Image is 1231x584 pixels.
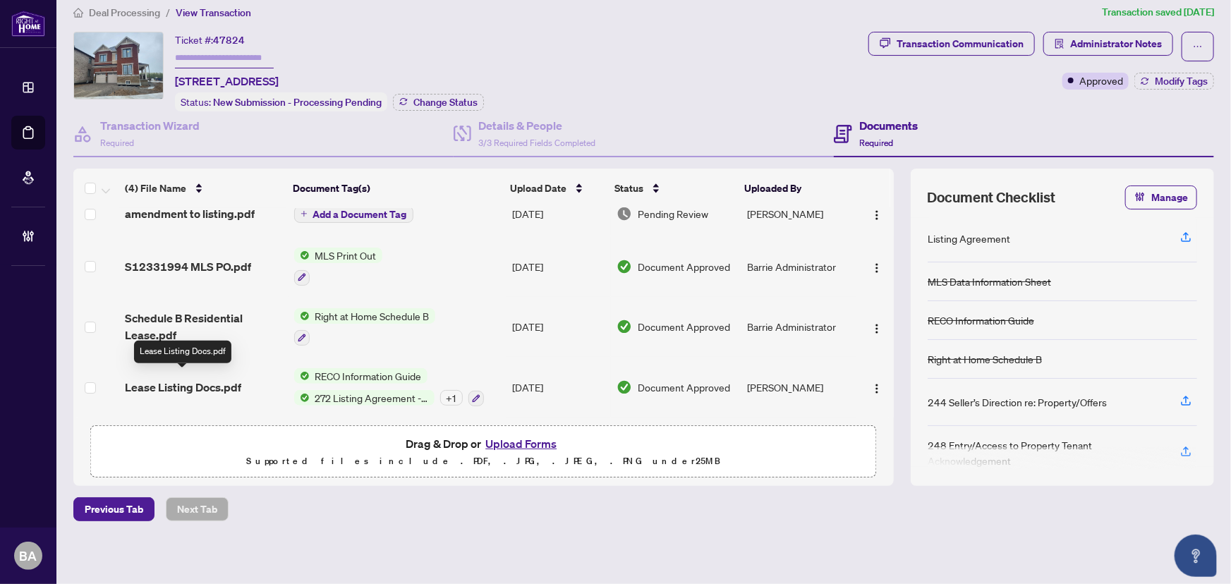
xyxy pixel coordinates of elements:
button: Transaction Communication [868,32,1035,56]
button: Open asap [1175,535,1217,577]
img: Logo [871,323,883,334]
span: Upload Date [510,181,566,196]
img: Logo [871,209,883,221]
div: Right at Home Schedule B [928,351,1042,367]
button: Modify Tags [1134,73,1214,90]
button: Logo [866,315,888,338]
span: Administrator Notes [1070,32,1162,55]
span: Schedule B Residential Lease.pdf [125,310,282,343]
span: Document Approved [638,319,730,334]
span: 3/3 Required Fields Completed [478,138,595,148]
span: New Submission - Processing Pending [213,96,382,109]
span: Required [859,138,893,148]
img: Document Status [617,206,632,221]
span: Change Status [413,97,478,107]
button: Logo [866,255,888,278]
p: Supported files include .PDF, .JPG, .JPEG, .PNG under 25 MB [99,453,868,470]
span: plus [301,210,308,217]
button: Status IconRight at Home Schedule B [294,308,435,346]
td: Barrie Administrator [741,297,856,358]
td: [PERSON_NAME] [741,191,856,236]
span: Document Approved [638,259,730,274]
td: [DATE] [507,297,611,358]
img: Document Status [617,319,632,334]
img: logo [11,11,45,37]
div: RECO Information Guide [928,312,1034,328]
button: Add a Document Tag [294,205,413,223]
span: ellipsis [1193,42,1203,51]
button: Upload Forms [481,434,561,453]
button: Status IconRECO Information GuideStatus Icon272 Listing Agreement - Landlord Designated Represent... [294,368,484,406]
td: [DATE] [507,357,611,418]
h4: Documents [859,117,918,134]
div: Ticket #: [175,32,245,48]
span: Manage [1151,186,1188,209]
h4: Details & People [478,117,595,134]
span: home [73,8,83,18]
img: Status Icon [294,390,310,406]
button: Administrator Notes [1043,32,1173,56]
th: Status [609,169,739,208]
img: Status Icon [294,308,310,324]
li: / [166,4,170,20]
div: MLS Data Information Sheet [928,274,1051,289]
button: Change Status [393,94,484,111]
img: Logo [871,262,883,274]
th: Uploaded By [739,169,854,208]
div: Lease Listing Docs.pdf [134,341,231,363]
img: Status Icon [294,368,310,384]
span: Drag & Drop orUpload FormsSupported files include .PDF, .JPG, .JPEG, .PNG under25MB [91,426,876,478]
span: Right at Home Schedule B [310,308,435,324]
span: Required [100,138,134,148]
td: [DATE] [507,236,611,297]
div: Transaction Communication [897,32,1024,55]
article: Transaction saved [DATE] [1102,4,1214,20]
img: Logo [871,383,883,394]
span: BA [20,546,37,566]
span: Deal Processing [89,6,160,19]
div: + 1 [440,390,463,406]
span: MLS Print Out [310,248,382,263]
span: RECO Information Guide [310,368,427,384]
span: Drag & Drop or [406,434,561,453]
td: Barrie Administrator [741,236,856,297]
button: Logo [866,376,888,399]
img: Document Status [617,259,632,274]
div: 244 Seller’s Direction re: Property/Offers [928,394,1107,410]
span: Status [614,181,643,196]
span: 272 Listing Agreement - Landlord Designated Representation Agreement Authority to Offer for Lease [310,390,435,406]
span: Lease Listing Docs.pdf [125,379,241,396]
span: (4) File Name [125,181,186,196]
span: Add a Document Tag [313,209,407,219]
div: 248 Entry/Access to Property Tenant Acknowledgement [928,437,1163,468]
span: View Transaction [176,6,251,19]
th: Document Tag(s) [287,169,504,208]
th: (4) File Name [119,169,287,208]
div: Status: [175,92,387,111]
button: Logo [866,202,888,225]
th: Upload Date [504,169,608,208]
span: Approved [1079,73,1123,88]
h4: Transaction Wizard [100,117,200,134]
span: [STREET_ADDRESS] [175,73,279,90]
span: S12331994 MLS PO.pdf [125,258,251,275]
span: Document Checklist [928,188,1056,207]
button: Previous Tab [73,497,154,521]
img: Status Icon [294,248,310,263]
img: Document Status [617,379,632,395]
button: Status IconMLS Print Out [294,248,382,286]
span: Modify Tags [1155,76,1208,86]
td: [PERSON_NAME] [741,357,856,418]
span: Previous Tab [85,498,143,521]
img: IMG-S12331994_1.jpg [74,32,163,99]
span: amendment to listing.pdf [125,205,255,222]
span: 47824 [213,34,245,47]
div: Listing Agreement [928,231,1010,246]
button: Next Tab [166,497,229,521]
span: Document Approved [638,379,730,395]
button: Manage [1125,185,1197,209]
td: [DATE] [507,191,611,236]
button: Add a Document Tag [294,206,413,223]
span: solution [1055,39,1065,49]
span: Pending Review [638,206,708,221]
